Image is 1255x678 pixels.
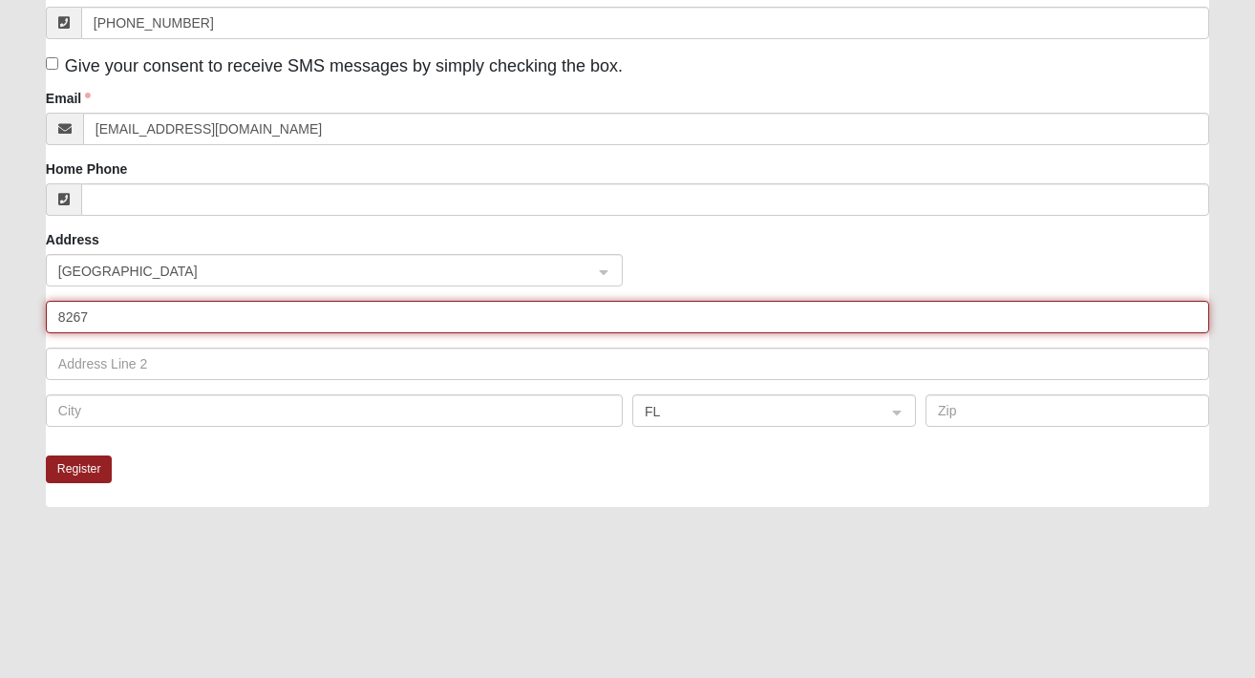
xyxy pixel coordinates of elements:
label: Address [46,230,99,249]
input: Give your consent to receive SMS messages by simply checking the box. [46,57,58,70]
input: Address Line 1 [46,301,1209,333]
input: Address Line 2 [46,348,1209,380]
label: Email [46,89,91,108]
span: United States [58,261,576,282]
span: Give your consent to receive SMS messages by simply checking the box. [65,56,623,75]
input: Zip [925,394,1209,427]
input: City [46,394,623,427]
label: Home Phone [46,159,128,179]
button: Register [46,456,113,483]
span: FL [645,401,869,422]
